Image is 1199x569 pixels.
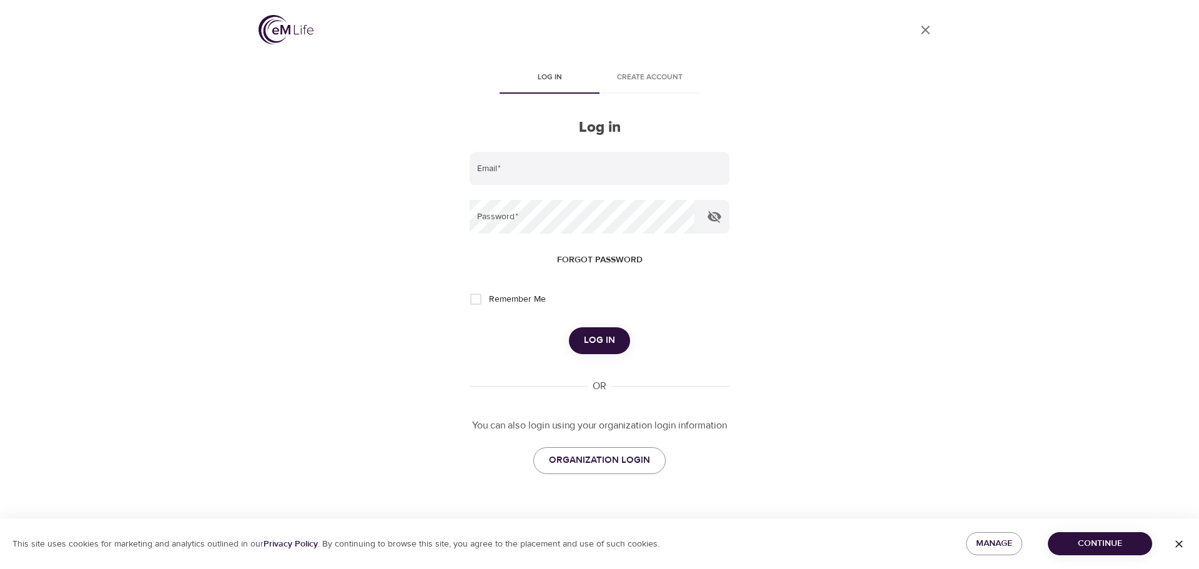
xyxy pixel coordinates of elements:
[569,327,630,354] button: Log in
[264,538,318,550] a: Privacy Policy
[607,71,692,84] span: Create account
[549,452,650,468] span: ORGANIZATION LOGIN
[1048,532,1152,555] button: Continue
[588,379,611,393] div: OR
[910,15,940,45] a: close
[507,71,592,84] span: Log in
[533,447,666,473] a: ORGANIZATION LOGIN
[976,536,1012,552] span: Manage
[470,64,729,94] div: disabled tabs example
[470,418,729,433] p: You can also login using your organization login information
[552,249,648,272] button: Forgot password
[1058,536,1142,552] span: Continue
[470,119,729,137] h2: Log in
[557,252,643,268] span: Forgot password
[489,293,546,306] span: Remember Me
[584,332,615,349] span: Log in
[966,532,1022,555] button: Manage
[259,15,313,44] img: logo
